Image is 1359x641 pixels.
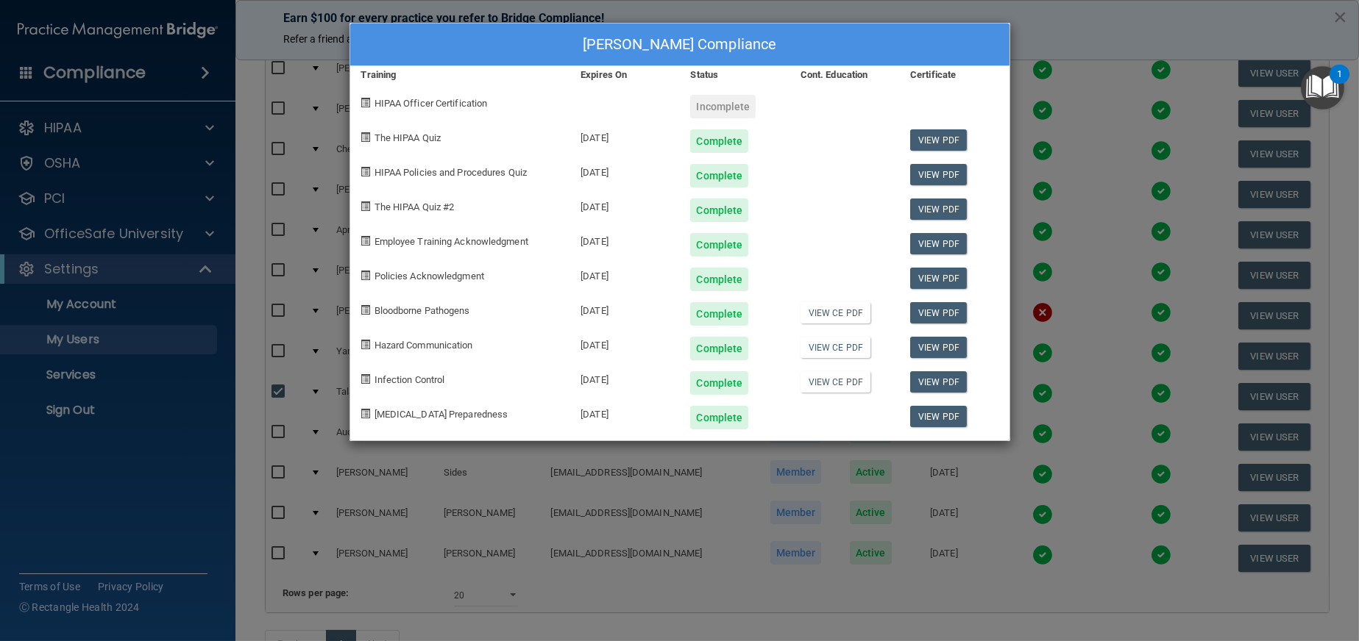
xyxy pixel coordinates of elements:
[375,98,488,109] span: HIPAA Officer Certification
[375,167,527,178] span: HIPAA Policies and Procedures Quiz
[690,371,748,395] div: Complete
[690,302,748,326] div: Complete
[910,198,967,220] a: View PDF
[375,201,455,212] span: The HIPAA Quiz #2
[569,257,679,291] div: [DATE]
[690,337,748,360] div: Complete
[690,233,748,257] div: Complete
[910,268,967,289] a: View PDF
[375,340,473,351] span: Hazard Communication
[790,66,899,84] div: Cont. Education
[569,360,679,395] div: [DATE]
[569,187,679,222] div: [DATE]
[569,326,679,360] div: [DATE]
[899,66,1009,84] div: Certificate
[1337,74,1342,93] div: 1
[910,406,967,427] a: View PDF
[569,118,679,153] div: [DATE]
[375,236,528,247] span: Employee Training Acknowledgment
[801,371,870,393] a: View CE PDF
[569,153,679,187] div: [DATE]
[910,164,967,185] a: View PDF
[801,337,870,358] a: View CE PDF
[569,395,679,429] div: [DATE]
[569,222,679,257] div: [DATE]
[1301,66,1344,110] button: Open Resource Center, 1 new notification
[690,129,748,153] div: Complete
[910,233,967,254] a: View PDF
[1104,537,1341,595] iframe: Drift Widget Chat Controller
[690,95,756,118] div: Incomplete
[801,302,870,323] a: View CE PDF
[375,132,441,143] span: The HIPAA Quiz
[375,271,484,282] span: Policies Acknowledgment
[375,374,445,385] span: Infection Control
[690,164,748,187] div: Complete
[350,66,570,84] div: Training
[690,268,748,291] div: Complete
[350,24,1010,66] div: [PERSON_NAME] Compliance
[910,129,967,151] a: View PDF
[569,291,679,326] div: [DATE]
[569,66,679,84] div: Expires On
[910,302,967,323] a: View PDF
[690,406,748,429] div: Complete
[910,371,967,393] a: View PDF
[375,305,470,316] span: Bloodborne Pathogens
[690,198,748,222] div: Complete
[375,409,508,420] span: [MEDICAL_DATA] Preparedness
[679,66,789,84] div: Status
[910,337,967,358] a: View PDF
